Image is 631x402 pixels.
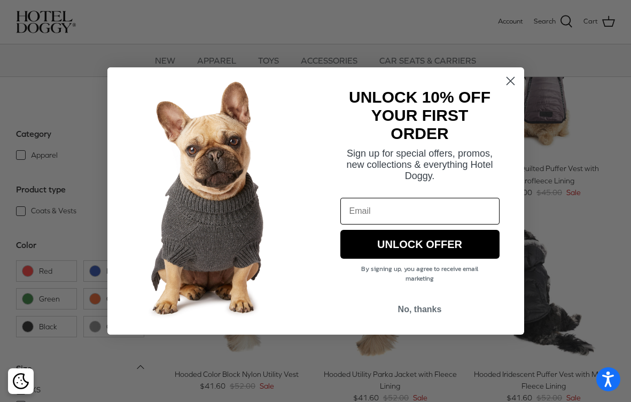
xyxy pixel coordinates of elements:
[107,67,316,335] img: 7cf315d2-500c-4d0a-a8b4-098d5756016d.jpeg
[361,264,478,283] span: By signing up, you agree to receive email marketing
[11,372,30,391] button: Cookie policy
[8,368,34,394] div: Cookie policy
[346,148,493,181] span: Sign up for special offers, promos, new collections & everything Hotel Doggy.
[340,198,500,225] input: Email
[13,373,29,389] img: Cookie policy
[501,72,520,90] button: Close dialog
[340,230,500,259] button: UNLOCK OFFER
[340,299,500,320] button: No, thanks
[349,88,490,142] strong: UNLOCK 10% OFF YOUR FIRST ORDER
